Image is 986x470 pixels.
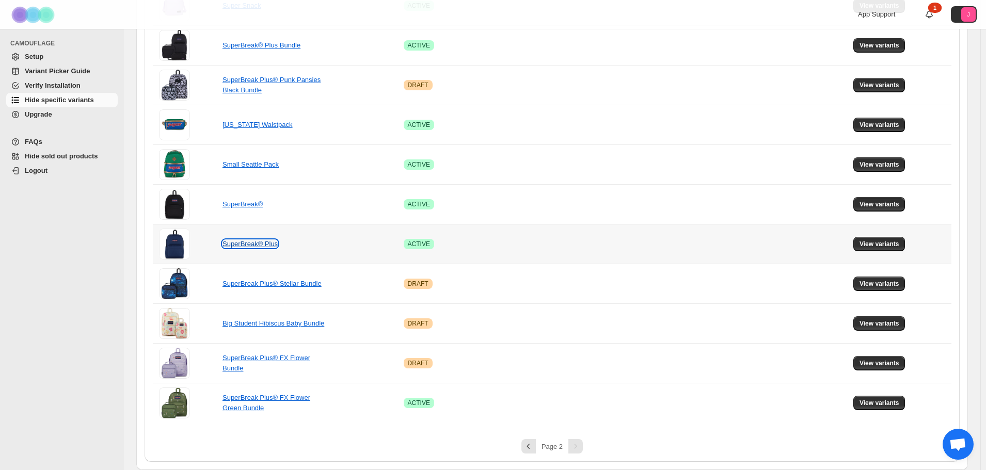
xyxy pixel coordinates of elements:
a: Setup [6,50,118,64]
a: [US_STATE] Waistpack [222,121,293,128]
span: View variants [860,240,899,248]
a: SuperBreak® Plus Bundle [222,41,300,49]
span: Hide specific variants [25,96,94,104]
span: View variants [860,280,899,288]
span: View variants [860,121,899,129]
button: View variants [853,78,905,92]
button: View variants [853,197,905,212]
span: DRAFT [408,319,428,328]
span: View variants [860,81,899,89]
a: SuperBreak Plus® FX Flower Green Bundle [222,394,310,412]
span: ACTIVE [408,399,430,407]
a: SuperBreak® [222,200,263,208]
span: Hide sold out products [25,152,98,160]
text: J [967,11,970,18]
span: Page 2 [542,443,563,450]
span: Setup [25,53,43,60]
span: ACTIVE [408,200,430,208]
span: App Support [858,10,895,18]
a: Big Student Hibiscus Baby Bundle [222,319,324,327]
span: Variant Picker Guide [25,67,90,75]
span: CAMOUFLAGE [10,39,119,47]
a: SuperBreak Plus® Punk Pansies Black Bundle [222,76,321,94]
span: View variants [860,399,899,407]
button: View variants [853,118,905,132]
span: DRAFT [408,359,428,367]
button: View variants [853,277,905,291]
span: DRAFT [408,81,428,89]
span: View variants [860,41,899,50]
a: SuperBreak® Plus [222,240,278,248]
button: View variants [853,356,905,370]
img: Camouflage [8,1,60,29]
span: ACTIVE [408,240,430,248]
a: Open chat [943,429,974,460]
button: Previous [521,439,536,453]
a: Upgrade [6,107,118,122]
button: View variants [853,316,905,331]
span: View variants [860,200,899,208]
span: ACTIVE [408,41,430,50]
nav: Pagination [153,439,951,453]
button: Avatar with initials J [951,6,977,23]
div: 1 [928,3,942,13]
a: Verify Installation [6,78,118,93]
button: View variants [853,157,905,172]
a: Hide specific variants [6,93,118,107]
button: View variants [853,38,905,53]
span: ACTIVE [408,121,430,129]
span: ACTIVE [408,160,430,169]
span: View variants [860,160,899,169]
button: View variants [853,396,905,410]
a: FAQs [6,135,118,149]
button: View variants [853,237,905,251]
span: DRAFT [408,280,428,288]
a: 1 [924,9,934,20]
a: Hide sold out products [6,149,118,164]
span: Logout [25,167,47,174]
a: SuperBreak Plus® FX Flower Bundle [222,354,310,372]
a: Variant Picker Guide [6,64,118,78]
a: Small Seattle Pack [222,160,279,168]
span: Verify Installation [25,82,81,89]
a: Logout [6,164,118,178]
a: SuperBreak Plus® Stellar Bundle [222,280,322,287]
span: Upgrade [25,110,52,118]
span: View variants [860,359,899,367]
span: View variants [860,319,899,328]
span: Avatar with initials J [961,7,976,22]
span: FAQs [25,138,42,145]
